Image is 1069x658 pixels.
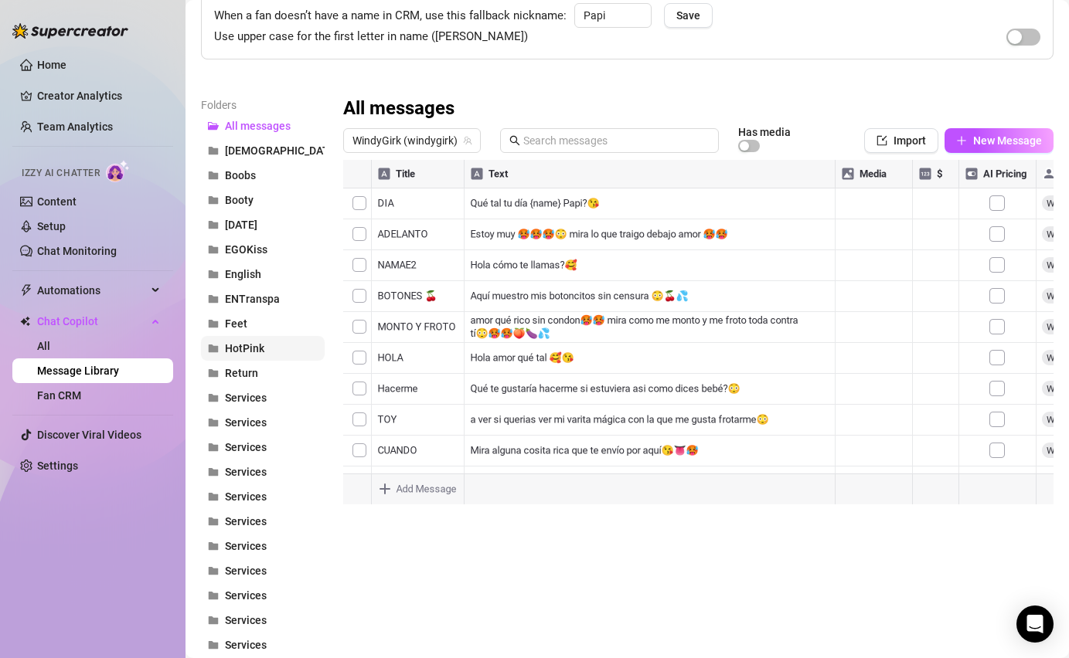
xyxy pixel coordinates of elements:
button: ENTranspa [201,287,325,311]
span: All messages [225,120,291,132]
button: Booty [201,188,325,212]
span: folder [208,145,219,156]
span: When a fan doesn’t have a name in CRM, use this fallback nickname: [214,7,567,25]
span: folder [208,565,219,576]
span: WindyGirk (windygirk) [352,129,472,152]
span: Chat Copilot [37,309,147,334]
button: [DEMOGRAPHIC_DATA] [201,138,325,163]
div: Open Intercom Messenger [1016,605,1054,643]
span: folder [208,244,219,255]
span: English [225,268,261,280]
button: English [201,262,325,287]
button: Services [201,385,325,410]
span: [DEMOGRAPHIC_DATA] [225,144,339,157]
article: Folders [201,97,325,114]
span: New Message [973,134,1042,147]
button: Feet [201,311,325,336]
button: Services [201,509,325,534]
span: Services [225,392,267,404]
span: folder [208,541,219,551]
span: Izzy AI Chatter [22,166,100,181]
span: Booty [225,194,254,206]
a: Chat Monitoring [37,245,117,257]
input: Search messages [523,132,710,149]
button: Services [201,633,325,657]
button: Boobs [201,163,325,188]
a: Fan CRM [37,389,81,402]
span: EGOKiss [225,243,267,256]
span: folder [208,343,219,354]
span: folder [208,615,219,626]
span: folder [208,639,219,650]
button: Services [201,608,325,633]
a: All [37,340,50,352]
button: EGOKiss [201,237,325,262]
span: import [877,135,887,146]
span: Feet [225,317,247,330]
span: folder [208,516,219,527]
a: Creator Analytics [37,83,161,108]
span: folder [208,491,219,502]
span: Import [894,134,926,147]
span: Automations [37,278,147,303]
span: Services [225,441,267,453]
span: ENTranspa [225,293,280,305]
button: Services [201,558,325,583]
span: Services [225,466,267,478]
span: Boobs [225,169,256,181]
span: folder-open [208,120,219,131]
a: Home [37,59,66,71]
span: [DATE] [225,219,257,231]
span: plus [956,135,967,146]
span: Services [225,540,267,552]
a: Setup [37,220,66,232]
span: folder [208,368,219,378]
button: [DATE] [201,212,325,237]
span: folder [208,293,219,304]
span: thunderbolt [20,284,32,297]
a: Settings [37,460,78,472]
button: All messages [201,114,325,138]
a: Content [37,195,77,208]
span: folder [208,269,219,280]
button: Import [864,128,938,153]
a: Message Library [37,365,119,377]
span: folder [208,318,219,329]
button: Services [201,534,325,558]
span: Services [225,565,267,577]
span: folder [208,170,219,181]
span: Services [225,589,267,602]
span: Save [676,9,700,22]
h3: All messages [343,97,454,121]
span: Services [225,515,267,527]
article: Has media [738,127,791,137]
button: Services [201,435,325,460]
span: folder [208,219,219,230]
button: Services [201,460,325,484]
span: folder [208,590,219,601]
button: HotPink [201,336,325,361]
span: Services [225,490,267,503]
button: Services [201,583,325,608]
span: folder [208,195,219,205]
span: folder [208,466,219,477]
img: logo-BBDzfeDw.svg [12,23,128,39]
a: Team Analytics [37,120,113,133]
button: Return [201,361,325,385]
button: Services [201,410,325,435]
span: Use upper case for the first letter in name ([PERSON_NAME]) [214,28,528,46]
img: Chat Copilot [20,316,30,327]
span: HotPink [225,342,264,354]
button: Services [201,484,325,509]
span: team [463,136,472,145]
span: folder [208,392,219,403]
span: Services [225,614,267,626]
button: Save [664,3,713,28]
img: AI Chatter [106,160,130,182]
button: New Message [945,128,1054,153]
span: Services [225,416,267,429]
a: Discover Viral Videos [37,429,141,441]
span: search [509,135,520,146]
span: folder [208,442,219,453]
span: Services [225,639,267,651]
